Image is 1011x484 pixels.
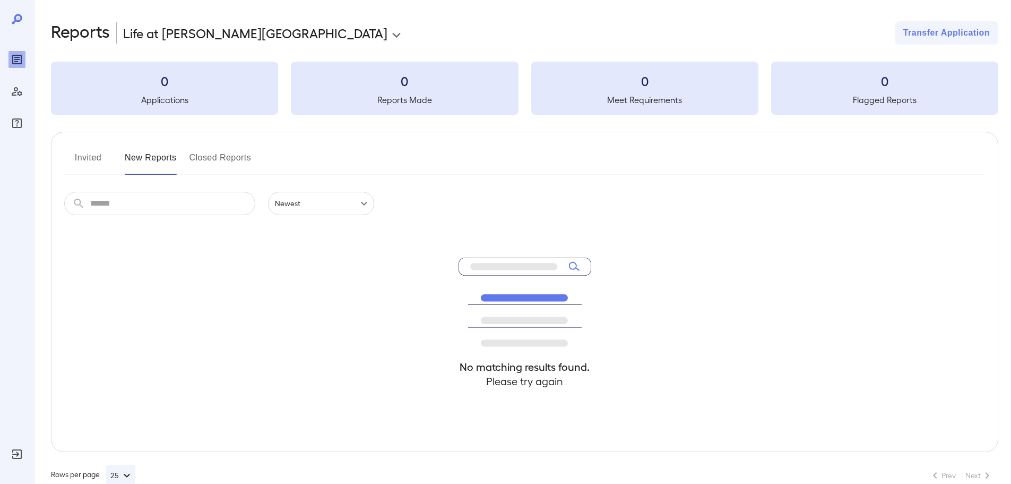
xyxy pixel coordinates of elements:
[64,149,112,175] button: Invited
[189,149,252,175] button: Closed Reports
[125,149,177,175] button: New Reports
[8,115,25,132] div: FAQ
[8,51,25,68] div: Reports
[123,24,387,41] p: Life at [PERSON_NAME][GEOGRAPHIC_DATA]
[291,94,518,106] h5: Reports Made
[291,72,518,89] h3: 0
[459,360,591,374] h4: No matching results found.
[51,21,110,45] h2: Reports
[531,94,758,106] h5: Meet Requirements
[895,21,998,45] button: Transfer Application
[459,374,591,388] h4: Please try again
[8,446,25,463] div: Log Out
[771,94,998,106] h5: Flagged Reports
[51,72,278,89] h3: 0
[531,72,758,89] h3: 0
[924,467,998,484] nav: pagination navigation
[268,192,374,215] div: Newest
[8,83,25,100] div: Manage Users
[51,62,998,115] summary: 0Applications0Reports Made0Meet Requirements0Flagged Reports
[51,94,278,106] h5: Applications
[771,72,998,89] h3: 0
